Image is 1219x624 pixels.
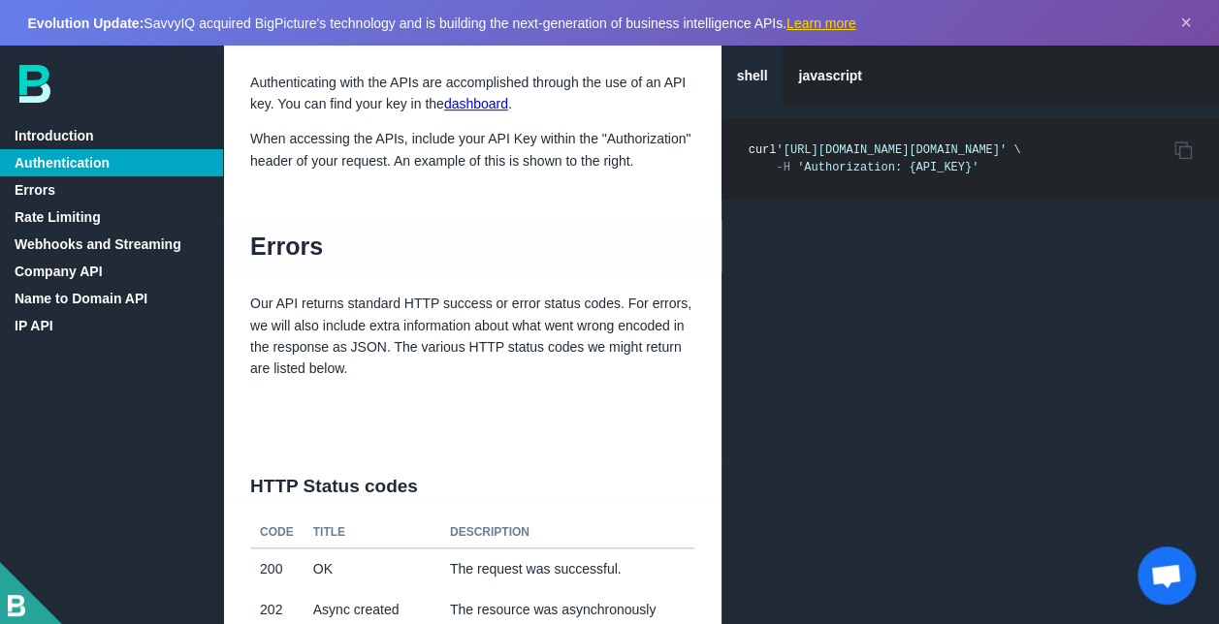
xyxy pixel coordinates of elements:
[776,161,789,174] span: -H
[28,16,856,31] span: SavvyIQ acquired BigPicture's technology and is building the next-generation of business intellig...
[440,547,694,589] td: The request was successful.
[304,518,440,547] th: Title
[304,547,440,589] td: OK
[440,518,694,547] th: Description
[250,518,304,547] th: Code
[1013,143,1020,157] span: \
[8,595,25,616] img: BigPicture-logo-whitev2.png
[250,547,304,589] td: 200
[783,46,877,106] a: javascript
[776,143,1007,157] span: '[URL][DOMAIN_NAME][DOMAIN_NAME]'
[223,128,722,172] p: When accessing the APIs, include your API Key within the "Authorization" header of your request. ...
[28,16,144,31] strong: Evolution Update:
[444,96,508,111] a: dashboard
[786,16,856,31] a: Learn more
[1180,12,1192,34] button: Dismiss announcement
[223,453,722,519] h2: HTTP Status codes
[223,72,722,115] p: Authenticating with the APIs are accomplished through the use of an API key. You can find your ke...
[797,161,978,174] span: 'Authorization: {API_KEY}'
[223,293,722,380] p: Our API returns standard HTTP success or error status codes. For errors, we will also include ext...
[722,46,784,106] a: shell
[1138,546,1196,605] div: Chat megnyitása
[19,65,50,103] img: bp-logo-B-teal.svg
[223,220,722,272] h1: Errors
[749,143,1021,174] code: curl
